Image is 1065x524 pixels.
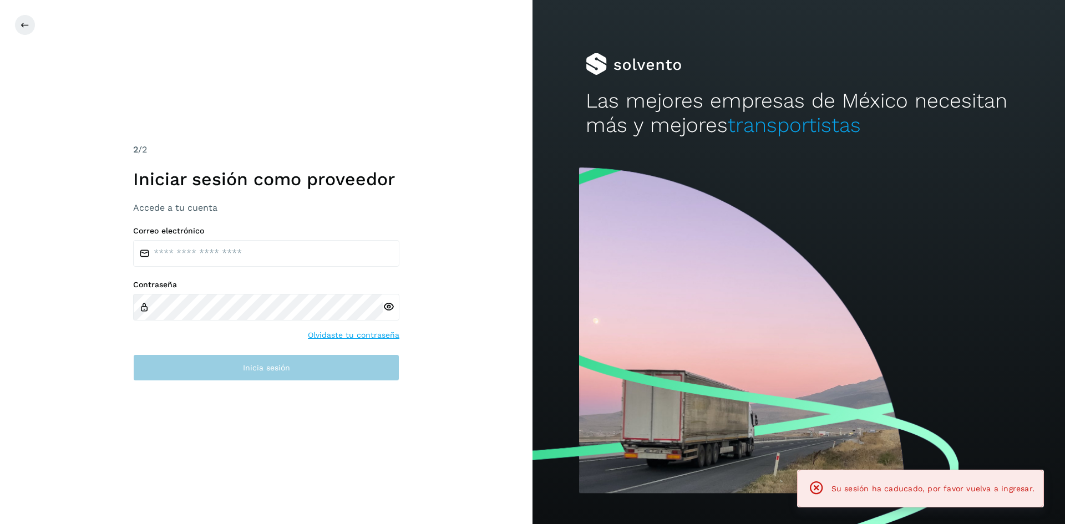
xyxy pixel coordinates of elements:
[133,169,399,190] h1: Iniciar sesión como proveedor
[133,280,399,289] label: Contraseña
[728,113,861,137] span: transportistas
[308,329,399,341] a: Olvidaste tu contraseña
[133,354,399,381] button: Inicia sesión
[243,364,290,372] span: Inicia sesión
[133,143,399,156] div: /2
[586,89,1012,138] h2: Las mejores empresas de México necesitan más y mejores
[133,202,399,213] h3: Accede a tu cuenta
[133,144,138,155] span: 2
[831,484,1034,493] span: Su sesión ha caducado, por favor vuelva a ingresar.
[133,226,399,236] label: Correo electrónico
